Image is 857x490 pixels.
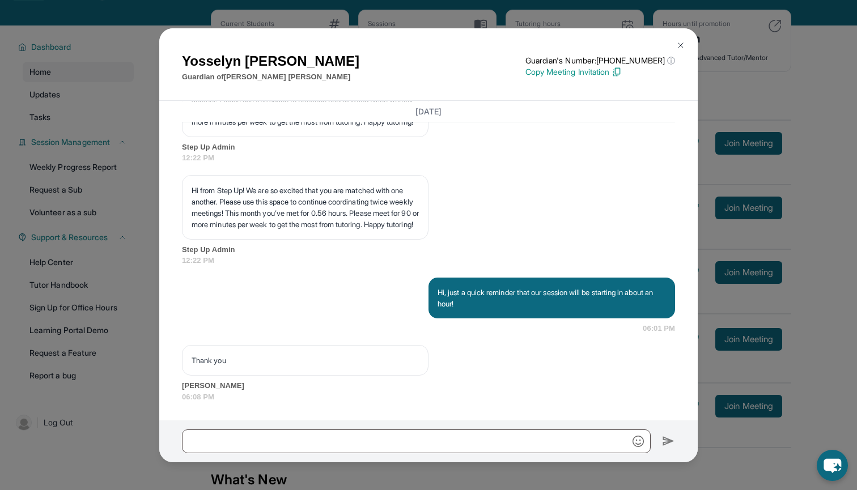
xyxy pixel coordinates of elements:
span: [PERSON_NAME] [182,380,675,391]
img: Emoji [633,436,644,447]
img: Close Icon [676,41,685,50]
p: Hi, just a quick reminder that our session will be starting in about an hour! [438,287,666,309]
p: Thank you [192,355,419,366]
p: Hi from Step Up! We are so excited that you are matched with one another. Please use this space t... [192,185,419,230]
p: Guardian of [PERSON_NAME] [PERSON_NAME] [182,71,359,83]
span: 06:01 PM [643,323,675,334]
p: Guardian's Number: [PHONE_NUMBER] [525,55,675,66]
img: Copy Icon [612,67,622,77]
span: 12:22 PM [182,152,675,164]
span: 12:22 PM [182,255,675,266]
button: chat-button [817,450,848,481]
span: Step Up Admin [182,142,675,153]
span: 06:08 PM [182,391,675,403]
p: Copy Meeting Invitation [525,66,675,78]
h3: [DATE] [182,105,675,117]
span: ⓘ [667,55,675,66]
h1: Yosselyn [PERSON_NAME] [182,51,359,71]
img: Send icon [662,434,675,448]
span: Step Up Admin [182,244,675,255]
